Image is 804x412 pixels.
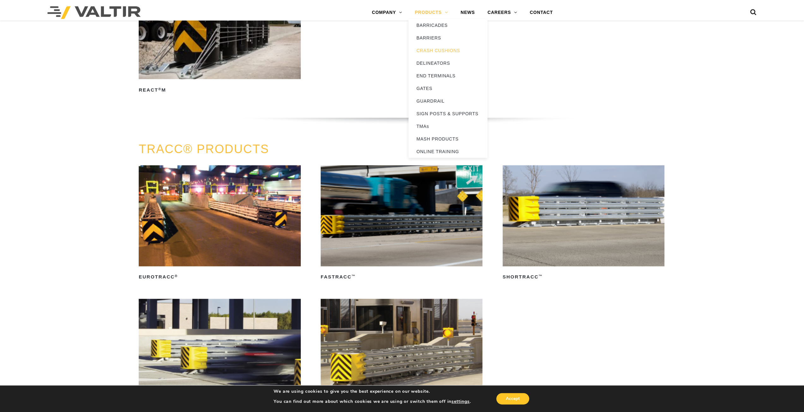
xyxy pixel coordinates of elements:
h2: ShorTRACC [503,272,664,282]
a: PRODUCTS [408,6,454,19]
a: TMAs [408,120,487,133]
a: GATES [408,82,487,95]
a: TRACC® PRODUCTS [139,142,269,155]
h2: FasTRACC [321,272,482,282]
button: Accept [496,393,529,404]
a: GUARDRAIL [408,95,487,107]
a: MASH PRODUCTS [408,133,487,145]
p: You can find out more about which cookies we are using or switch them off in . [274,399,471,404]
a: ShorTRACC™ [503,165,664,282]
a: BARRIERS [408,32,487,44]
a: FasTRACC™ [321,165,482,282]
a: END TERMINALS [408,69,487,82]
p: We are using cookies to give you the best experience on our website. [274,389,471,394]
a: ONLINE TRAINING [408,145,487,158]
h2: REACT M [139,85,300,95]
a: CAREERS [481,6,523,19]
sup: ™ [352,274,356,278]
img: Valtir [47,6,141,19]
a: NEWS [454,6,481,19]
a: CONTACT [523,6,559,19]
a: EuroTRACC® [139,165,300,282]
sup: ™ [539,274,543,278]
button: settings [451,399,469,404]
h2: EuroTRACC [139,272,300,282]
a: BARRICADES [408,19,487,32]
a: DELINEATORS [408,57,487,69]
a: COMPANY [366,6,408,19]
sup: ® [175,274,178,278]
a: CRASH CUSHIONS [408,44,487,57]
a: SIGN POSTS & SUPPORTS [408,107,487,120]
sup: ® [158,87,161,91]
